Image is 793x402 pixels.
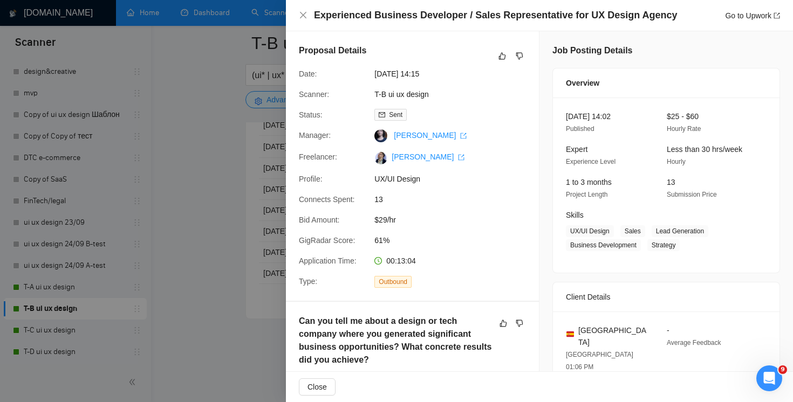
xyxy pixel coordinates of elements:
span: Lead Generation [652,225,708,237]
span: close [299,11,307,19]
a: [PERSON_NAME] export [394,131,467,140]
span: Submission Price [667,191,717,198]
span: - [667,326,669,335]
a: Go to Upworkexport [725,11,780,20]
span: T-B ui ux design [374,88,536,100]
span: Business Development [566,239,641,251]
span: Outbound [374,276,412,288]
span: 1 to 3 months [566,178,612,186]
span: like [500,319,507,328]
div: Client Details [566,282,767,311]
span: Published [566,125,594,133]
span: Status: [299,110,323,119]
span: Manager: [299,131,331,140]
button: Close [299,378,336,396]
span: UX/UI Design [374,173,536,185]
span: Application Time: [299,257,357,265]
span: $29/hr [374,214,536,226]
span: GigRadar Score: [299,236,355,245]
span: Bid Amount: [299,216,340,224]
span: Hourly Rate [667,125,701,133]
span: [DATE] 14:15 [374,68,536,80]
h5: Proposal Details [299,44,366,57]
span: Connects Spent: [299,195,355,204]
span: clock-circle [374,257,382,265]
span: [DATE] 14:02 [566,112,611,121]
button: Close [299,11,307,20]
span: Close [307,381,327,393]
span: Experience Level [566,158,616,165]
span: Skills [566,211,584,219]
button: dislike [513,50,526,63]
span: Freelancer: [299,153,337,161]
span: export [458,154,464,161]
h5: Can you tell me about a design or tech company where you generated significant business opportuni... [299,315,492,366]
span: Profile: [299,175,323,183]
a: [PERSON_NAME] export [392,153,464,161]
span: $25 - $60 [667,112,699,121]
button: dislike [513,317,526,330]
span: mail [379,112,385,118]
img: c1OJkIx-IadjRms18ePMftOofhKLVhqZZQLjKjBy8mNgn5WQQo-UtPhwQ197ONuZaa [374,151,387,164]
iframe: Intercom live chat [756,365,782,391]
span: Sales [620,225,645,237]
span: dislike [516,319,523,328]
span: Expert [566,145,587,154]
span: 13 [667,178,675,186]
button: like [496,50,509,63]
span: 00:13:04 [386,257,416,265]
h4: Experienced Business Developer / Sales Representative for UX Design Agency [314,9,678,22]
span: Overview [566,77,599,89]
span: Hourly [667,158,686,165]
span: Average Feedback [667,339,721,346]
span: Less than 30 hrs/week [667,145,742,154]
span: like [498,52,506,60]
span: Scanner: [299,90,329,99]
span: Sent [389,111,402,119]
span: 9 [778,365,787,374]
span: UX/UI Design [566,225,614,237]
span: [GEOGRAPHIC_DATA] 01:06 PM [566,351,633,371]
span: 13 [374,193,536,205]
span: dislike [516,52,523,60]
span: export [460,133,467,139]
span: Date: [299,70,317,78]
img: 🇪🇸 [566,330,574,338]
span: Strategy [647,239,680,251]
button: like [497,317,510,330]
h5: Job Posting Details [552,44,632,57]
span: export [774,12,780,19]
span: Project Length [566,191,607,198]
span: 61% [374,234,536,246]
span: [GEOGRAPHIC_DATA] [578,324,650,348]
span: Type: [299,277,317,286]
